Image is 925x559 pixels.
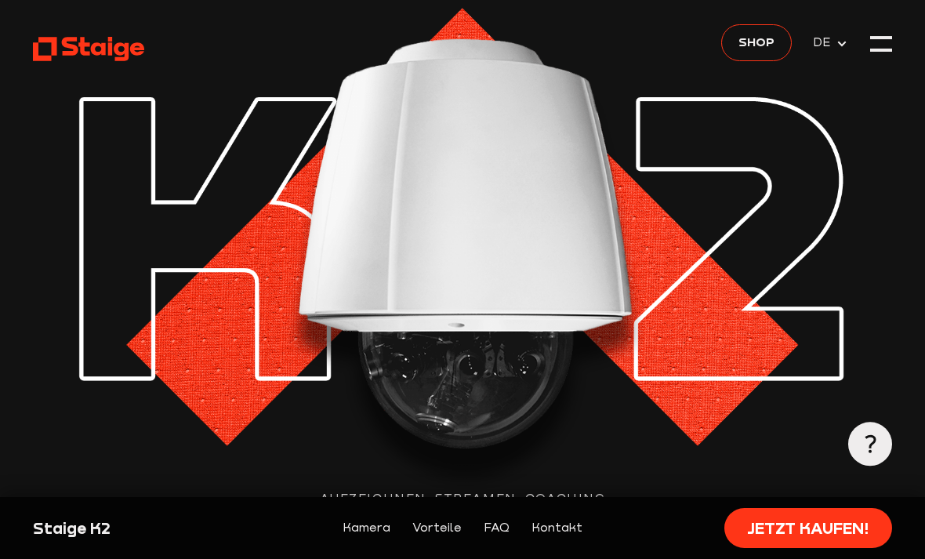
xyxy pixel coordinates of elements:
a: FAQ [484,518,510,537]
div: Staige K2 [33,517,235,539]
a: Kamera [343,518,390,537]
a: Shop [721,24,792,61]
a: Jetzt kaufen! [724,508,892,548]
a: Vorteile [412,518,462,537]
div: Aufzeichnen, Streamen, Coaching [33,489,892,508]
a: Kontakt [531,518,582,537]
span: DE [813,33,836,52]
span: Shop [738,32,774,51]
